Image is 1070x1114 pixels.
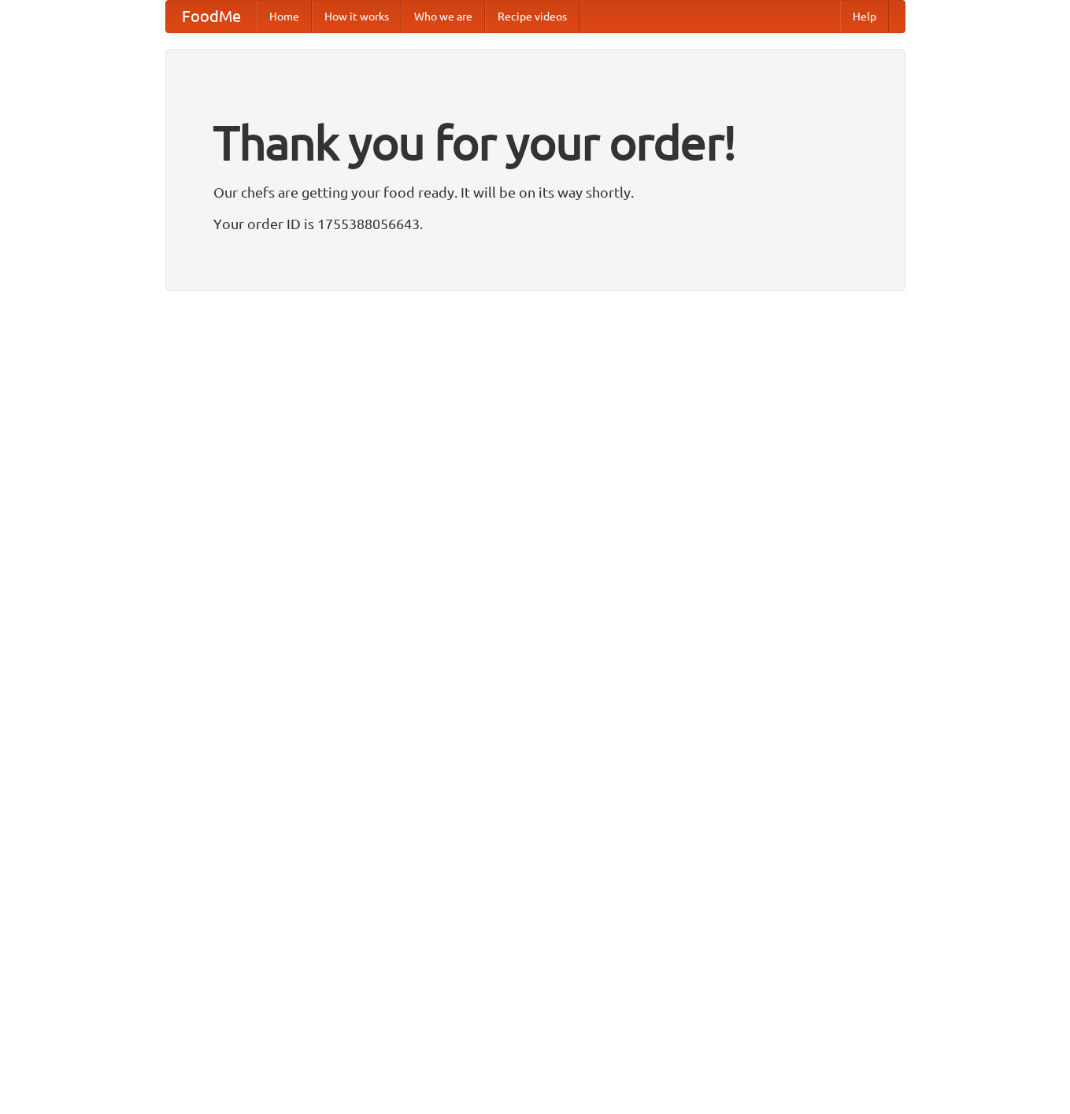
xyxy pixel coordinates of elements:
a: Recipe videos [485,1,579,32]
h1: Thank you for your order! [213,105,857,180]
p: Our chefs are getting your food ready. It will be on its way shortly. [213,180,857,204]
p: Your order ID is 1755388056643. [213,212,857,235]
a: How it works [312,1,402,32]
a: Who we are [402,1,485,32]
a: Home [257,1,312,32]
a: Help [840,1,889,32]
a: FoodMe [166,1,257,32]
